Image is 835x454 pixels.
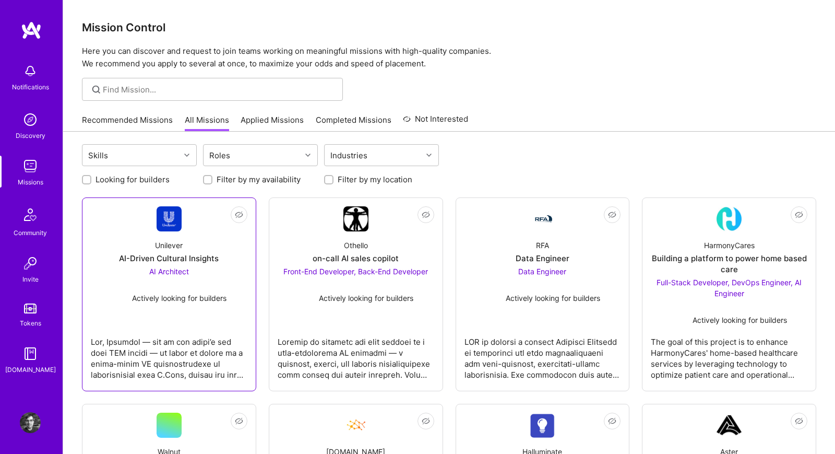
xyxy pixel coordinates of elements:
[20,253,41,274] img: Invite
[91,206,247,382] a: Company LogoUnileverAI-Driven Cultural InsightsAI Architect Actively looking for buildersActively...
[111,289,128,306] img: Actively looking for builders
[235,211,243,219] i: icon EyeClosed
[14,227,47,238] div: Community
[91,328,247,380] div: Lor, Ipsumdol — sit am con adipi’e sed doei TEM incidi — ut labor et dolore ma a enima-minim VE q...
[422,211,430,219] i: icon EyeClosed
[22,274,39,285] div: Invite
[422,417,430,425] i: icon EyeClosed
[343,413,368,438] img: Company Logo
[704,240,755,251] div: HarmonyCares
[464,328,621,380] div: LOR ip dolorsi a consect Adipisci Elitsedd ei temporinci utl etdo magnaaliquaeni adm veni-quisnos...
[24,304,37,313] img: tokens
[5,364,56,375] div: [DOMAIN_NAME]
[717,206,742,231] img: Company Logo
[344,240,368,251] div: Othello
[530,413,555,438] img: Company Logo
[464,206,621,382] a: Company LogoRFAData EngineerData Engineer Actively looking for buildersActively looking for build...
[278,206,434,382] a: Company LogoOthelloon-call AI sales copilotFront-End Developer, Back-End Developer Actively looki...
[217,174,301,185] label: Filter by my availability
[86,148,111,163] div: Skills
[518,267,566,276] span: Data Engineer
[343,206,368,231] img: Company Logo
[235,417,243,425] i: icon EyeClosed
[316,114,391,132] a: Completed Missions
[608,417,616,425] i: icon EyeClosed
[651,253,807,275] div: Building a platform to power home based care
[20,61,41,82] img: bell
[485,289,502,306] img: Actively looking for builders
[17,412,43,433] a: User Avatar
[157,206,182,231] img: Company Logo
[608,211,616,219] i: icon EyeClosed
[184,153,189,158] i: icon Chevron
[338,174,412,185] label: Filter by my location
[132,293,226,304] span: Actively looking for builders
[82,21,816,34] h3: Mission Control
[516,253,569,264] div: Data Engineer
[536,240,549,251] div: RFA
[149,267,189,276] span: AI Architect
[155,240,183,251] div: Unilever
[693,315,787,325] span: Actively looking for builders
[328,148,370,163] div: Industries
[403,113,468,132] a: Not Interested
[241,114,304,132] a: Applied Missions
[20,318,41,329] div: Tokens
[657,278,802,298] span: Full-Stack Developer, DevOps Engineer, AI Engineer
[90,84,102,96] i: icon SearchGrey
[651,206,807,382] a: Company LogoHarmonyCaresBuilding a platform to power home based careFull-Stack Developer, DevOps ...
[82,114,173,132] a: Recommended Missions
[20,156,41,177] img: teamwork
[795,417,803,425] i: icon EyeClosed
[21,21,42,40] img: logo
[319,293,413,304] span: Actively looking for builders
[506,293,600,304] span: Actively looking for builders
[717,413,742,438] img: Company Logo
[96,174,170,185] label: Looking for builders
[12,82,49,92] div: Notifications
[185,114,229,132] a: All Missions
[530,213,555,225] img: Company Logo
[18,177,43,188] div: Missions
[283,267,428,276] span: Front-End Developer, Back-End Developer
[672,311,688,328] img: Actively looking for builders
[82,45,816,70] p: Here you can discover and request to join teams working on meaningful missions with high-quality ...
[651,328,807,380] div: The goal of this project is to enhance HarmonyCares' home-based healthcare services by leveraging...
[20,343,41,364] img: guide book
[119,253,219,264] div: AI-Driven Cultural Insights
[20,109,41,130] img: discovery
[298,289,315,306] img: Actively looking for builders
[16,130,45,141] div: Discovery
[20,412,41,433] img: User Avatar
[426,153,432,158] i: icon Chevron
[18,202,43,227] img: Community
[305,153,311,158] i: icon Chevron
[795,211,803,219] i: icon EyeClosed
[278,328,434,380] div: Loremip do sitametc adi elit seddoei te i utla-etdolorema AL enimadmi — v quisnost, exerci, ull l...
[103,84,335,95] input: Find Mission...
[207,148,233,163] div: Roles
[313,253,399,264] div: on-call AI sales copilot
